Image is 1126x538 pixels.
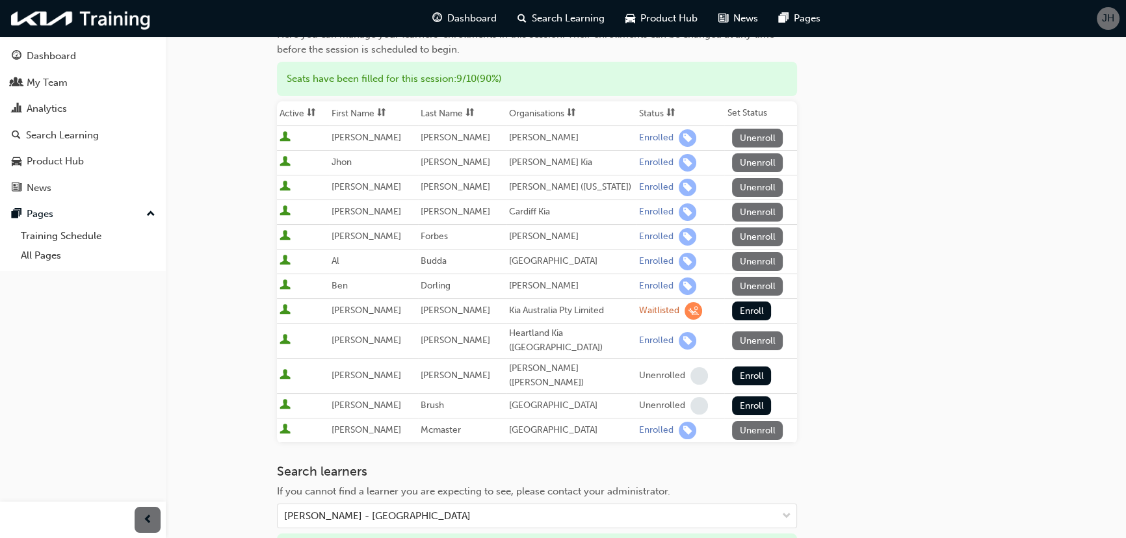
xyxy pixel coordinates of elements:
[421,400,444,411] span: Brush
[16,246,161,266] a: All Pages
[509,423,634,438] div: [GEOGRAPHIC_DATA]
[26,128,99,143] div: Search Learning
[732,396,771,415] button: Enroll
[277,485,670,497] span: If you cannot find a learner you are expecting to see, please contact your administrator.
[421,335,490,346] span: [PERSON_NAME]
[517,10,527,27] span: search-icon
[639,400,685,412] div: Unenrolled
[432,10,442,27] span: guage-icon
[509,180,634,195] div: [PERSON_NAME] ([US_STATE])
[280,399,291,412] span: User is active
[724,101,796,126] th: Set Status
[639,132,674,144] div: Enrolled
[639,231,674,243] div: Enrolled
[27,154,84,169] div: Product Hub
[509,303,634,318] div: Kia Australia Pty Limited
[509,326,634,355] div: Heartland Kia ([GEOGRAPHIC_DATA])
[509,398,634,413] div: [GEOGRAPHIC_DATA]
[332,231,401,242] span: [PERSON_NAME]
[509,254,634,269] div: [GEOGRAPHIC_DATA]
[5,44,161,68] a: Dashboard
[332,280,348,291] span: Ben
[332,157,352,168] span: Jhon
[679,253,696,270] span: learningRecordVerb_ENROLL-icon
[639,370,685,382] div: Unenrolled
[27,75,68,90] div: My Team
[625,10,635,27] span: car-icon
[732,153,783,172] button: Unenroll
[732,301,771,320] button: Enroll
[421,424,461,435] span: Mcmaster
[332,132,401,143] span: [PERSON_NAME]
[284,509,471,524] div: [PERSON_NAME] - [GEOGRAPHIC_DATA]
[506,101,636,126] th: Toggle SortBy
[280,304,291,317] span: User is active
[5,42,161,202] button: DashboardMy TeamAnalyticsSearch LearningProduct HubNews
[718,10,728,27] span: news-icon
[12,156,21,168] span: car-icon
[421,305,490,316] span: [PERSON_NAME]
[421,370,490,381] span: [PERSON_NAME]
[277,62,797,96] div: Seats have been filled for this session : 9 / 10 ( 90% )
[5,176,161,200] a: News
[421,255,447,266] span: Budda
[768,5,831,32] a: pages-iconPages
[12,209,21,220] span: pages-icon
[421,181,490,192] span: [PERSON_NAME]
[639,255,674,268] div: Enrolled
[332,305,401,316] span: [PERSON_NAME]
[12,130,21,142] span: search-icon
[5,202,161,226] button: Pages
[679,332,696,350] span: learningRecordVerb_ENROLL-icon
[679,422,696,439] span: learningRecordVerb_ENROLL-icon
[421,231,448,242] span: Forbes
[509,155,634,170] div: [PERSON_NAME] Kia
[639,206,674,218] div: Enrolled
[332,206,401,217] span: [PERSON_NAME]
[679,154,696,172] span: learningRecordVerb_ENROLL-icon
[421,280,451,291] span: Dorling
[732,421,783,440] button: Unenroll
[143,512,153,528] span: prev-icon
[307,108,316,119] span: sorting-icon
[7,5,156,32] a: kia-training
[782,508,791,525] span: down-icon
[690,367,708,385] span: learningRecordVerb_NONE-icon
[280,131,291,144] span: User is active
[732,252,783,271] button: Unenroll
[5,97,161,121] a: Analytics
[507,5,615,32] a: search-iconSearch Learning
[1097,7,1119,30] button: JH
[280,279,291,292] span: User is active
[277,464,797,479] h3: Search learners
[732,203,783,222] button: Unenroll
[27,207,53,222] div: Pages
[732,227,783,246] button: Unenroll
[421,206,490,217] span: [PERSON_NAME]
[509,205,634,220] div: Cardiff Kia
[732,366,771,385] button: Enroll
[27,101,67,116] div: Analytics
[280,424,291,437] span: User is active
[567,108,576,119] span: sorting-icon
[509,131,634,146] div: [PERSON_NAME]
[447,11,497,26] span: Dashboard
[377,108,386,119] span: sorting-icon
[332,255,339,266] span: Al
[146,206,155,223] span: up-icon
[280,205,291,218] span: User is active
[277,27,797,57] div: Here you can manage your learners' enrollments in this session. Their enrollments can be changed ...
[332,424,401,435] span: [PERSON_NAME]
[422,5,507,32] a: guage-iconDashboard
[733,11,758,26] span: News
[280,255,291,268] span: User is active
[615,5,708,32] a: car-iconProduct Hub
[639,157,674,169] div: Enrolled
[421,132,490,143] span: [PERSON_NAME]
[708,5,768,32] a: news-iconNews
[12,77,21,89] span: people-icon
[5,149,161,173] a: Product Hub
[679,277,696,295] span: learningRecordVerb_ENROLL-icon
[679,129,696,147] span: learningRecordVerb_ENROLL-icon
